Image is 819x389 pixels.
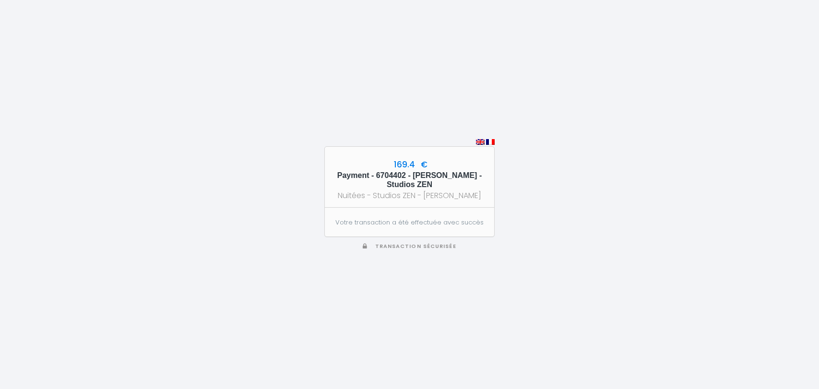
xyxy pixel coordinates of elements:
p: Votre transaction a été effectuée avec succès [335,218,484,227]
h5: Payment - 6704402 - [PERSON_NAME] - Studios ZEN [333,171,486,189]
span: Transaction sécurisée [375,243,456,250]
img: fr.png [486,139,495,145]
img: en.png [476,139,485,145]
div: Nuitées - Studios ZEN - [PERSON_NAME] [333,189,486,201]
span: 169.4 € [392,159,427,170]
